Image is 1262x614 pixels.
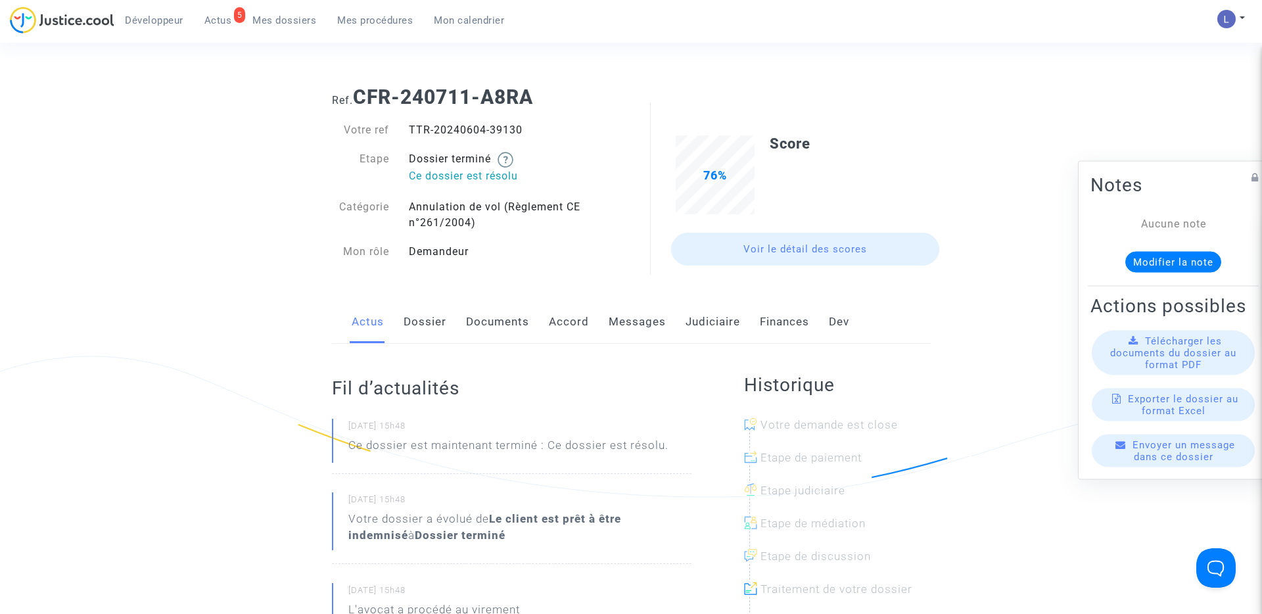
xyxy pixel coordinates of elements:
a: Accord [549,300,589,344]
span: Votre demande est close [760,418,898,431]
h2: Historique [744,373,931,396]
div: Etape [322,151,400,186]
a: Actus [352,300,384,344]
a: Mes dossiers [242,11,327,30]
small: [DATE] 15h48 [348,494,691,511]
div: 5 [234,7,246,23]
div: Mon rôle [322,244,400,260]
b: CFR-240711-A8RA [353,85,533,108]
span: Télécharger les documents du dossier au format PDF [1110,335,1236,371]
img: jc-logo.svg [10,7,114,34]
span: Mes procédures [337,14,413,26]
span: Ref. [332,94,353,106]
a: 5Actus [194,11,243,30]
div: Demandeur [399,244,631,260]
div: Aucune note [1110,216,1236,232]
a: Finances [760,300,809,344]
a: Dossier [404,300,446,344]
h2: Fil d’actualités [332,377,691,400]
img: AATXAJzI13CaqkJmx-MOQUbNyDE09GJ9dorwRvFSQZdH=s96-c [1217,10,1236,28]
span: Développeur [125,14,183,26]
a: Judiciaire [686,300,740,344]
span: Actus [204,14,232,26]
a: Messages [609,300,666,344]
small: [DATE] 15h48 [348,584,691,602]
a: Mon calendrier [423,11,515,30]
p: Ce dossier est maintenant terminé : Ce dossier est résolu. [348,437,668,460]
span: Mon calendrier [434,14,504,26]
h2: Actions possibles [1090,295,1256,318]
p: Ce dossier est résolu [409,168,621,184]
b: Score [770,135,810,152]
div: Votre ref [322,122,400,138]
iframe: Help Scout Beacon - Open [1196,548,1236,588]
div: TTR-20240604-39130 [399,122,631,138]
span: 76% [703,168,727,182]
a: Mes procédures [327,11,423,30]
span: Envoyer un message dans ce dossier [1133,439,1235,463]
div: Catégorie [322,199,400,231]
span: Exporter le dossier au format Excel [1128,393,1238,417]
a: Documents [466,300,529,344]
span: Mes dossiers [252,14,316,26]
div: Dossier terminé [399,151,631,186]
a: Développeur [114,11,194,30]
b: Dossier terminé [415,529,505,542]
button: Modifier la note [1125,252,1221,273]
img: help.svg [498,152,513,168]
small: [DATE] 15h48 [348,420,691,437]
a: Dev [829,300,849,344]
h2: Notes [1090,174,1256,197]
div: Votre dossier a évolué de à [348,511,691,544]
a: Voir le détail des scores [671,233,939,266]
div: Annulation de vol (Règlement CE n°261/2004) [399,199,631,231]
